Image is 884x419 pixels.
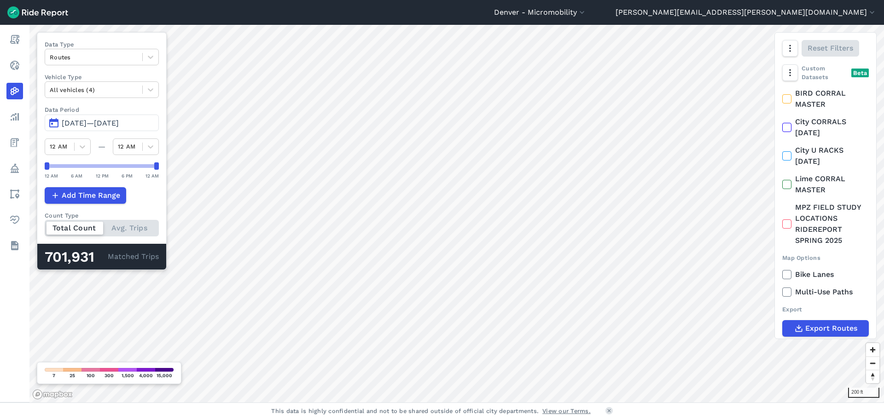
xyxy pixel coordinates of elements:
label: City U RACKS [DATE] [782,145,869,167]
canvas: Map [29,25,884,402]
a: Realtime [6,57,23,74]
a: Datasets [6,237,23,254]
div: 6 AM [71,172,82,180]
div: 6 PM [122,172,133,180]
a: Fees [6,134,23,151]
div: Count Type [45,211,159,220]
label: Multi-Use Paths [782,287,869,298]
div: Export [782,305,869,314]
button: Reset Filters [802,40,859,57]
button: [DATE]—[DATE] [45,115,159,131]
label: MPZ FIELD STUDY LOCATIONS RIDEREPORT SPRING 2025 [782,202,869,246]
a: Areas [6,186,23,202]
label: Bike Lanes [782,269,869,280]
div: Matched Trips [37,244,166,270]
label: City CORRALS [DATE] [782,116,869,138]
div: Map Options [782,253,869,262]
span: Add Time Range [62,190,120,201]
label: BIRD CORRAL MASTER [782,88,869,110]
span: Reset Filters [808,43,853,54]
a: Policy [6,160,23,177]
div: 12 AM [45,172,58,180]
div: Custom Datasets [782,64,869,81]
button: Reset bearing to north [866,370,879,383]
a: Report [6,31,23,48]
button: Zoom in [866,343,879,356]
div: 701,931 [45,251,108,263]
span: [DATE]—[DATE] [62,119,119,127]
div: 200 ft [848,388,879,398]
div: 12 PM [96,172,109,180]
label: Lime CORRAL MASTER [782,173,869,195]
div: — [91,141,113,152]
button: Export Routes [782,320,869,337]
a: Health [6,212,23,228]
a: Mapbox logo [32,389,73,400]
label: Vehicle Type [45,73,159,81]
div: 12 AM [145,172,159,180]
label: Data Period [45,105,159,114]
div: Beta [851,69,869,77]
span: Export Routes [805,323,857,334]
button: Zoom out [866,356,879,370]
a: Heatmaps [6,83,23,99]
button: [PERSON_NAME][EMAIL_ADDRESS][PERSON_NAME][DOMAIN_NAME] [616,7,877,18]
label: Data Type [45,40,159,49]
button: Add Time Range [45,187,126,204]
img: Ride Report [7,6,68,18]
button: Denver - Micromobility [494,7,587,18]
a: View our Terms. [542,407,591,415]
a: Analyze [6,109,23,125]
